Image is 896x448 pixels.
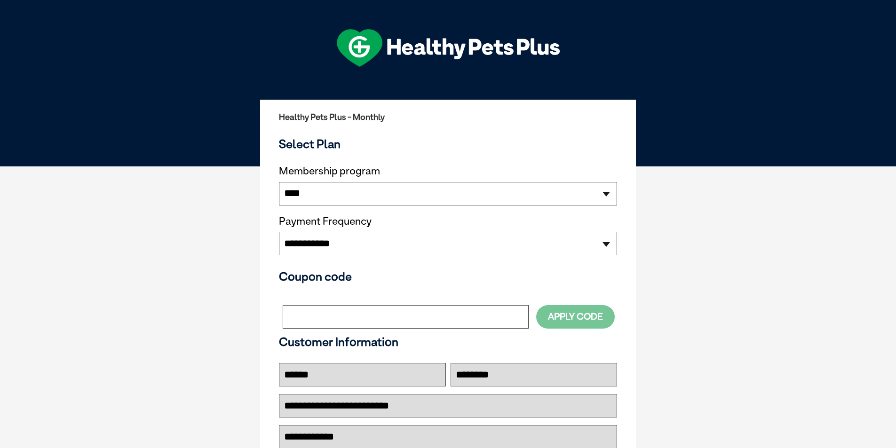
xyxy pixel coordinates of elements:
button: Apply Code [536,305,615,328]
h3: Select Plan [279,137,617,151]
label: Payment Frequency [279,215,372,228]
label: Membership program [279,165,617,177]
img: hpp-logo-landscape-green-white.png [337,29,560,67]
h3: Customer Information [279,335,617,349]
h2: Healthy Pets Plus - Monthly [279,112,617,122]
h3: Coupon code [279,269,617,283]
